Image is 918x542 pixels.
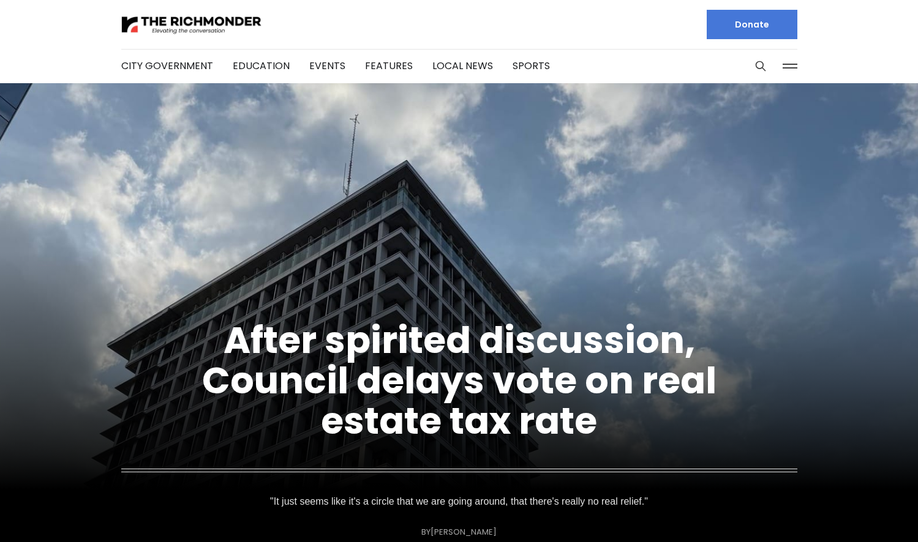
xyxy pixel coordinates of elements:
[751,57,770,75] button: Search this site
[513,59,550,73] a: Sports
[421,527,497,536] div: By
[270,493,648,510] p: "It just seems like it's a circle that we are going around, that there's really no real relief."
[233,59,290,73] a: Education
[707,10,797,39] a: Donate
[309,59,345,73] a: Events
[815,482,918,542] iframe: portal-trigger
[121,14,262,35] img: The Richmonder
[432,59,493,73] a: Local News
[121,59,213,73] a: City Government
[365,59,413,73] a: Features
[202,314,717,447] a: After spirited discussion, Council delays vote on real estate tax rate
[431,526,497,538] a: [PERSON_NAME]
